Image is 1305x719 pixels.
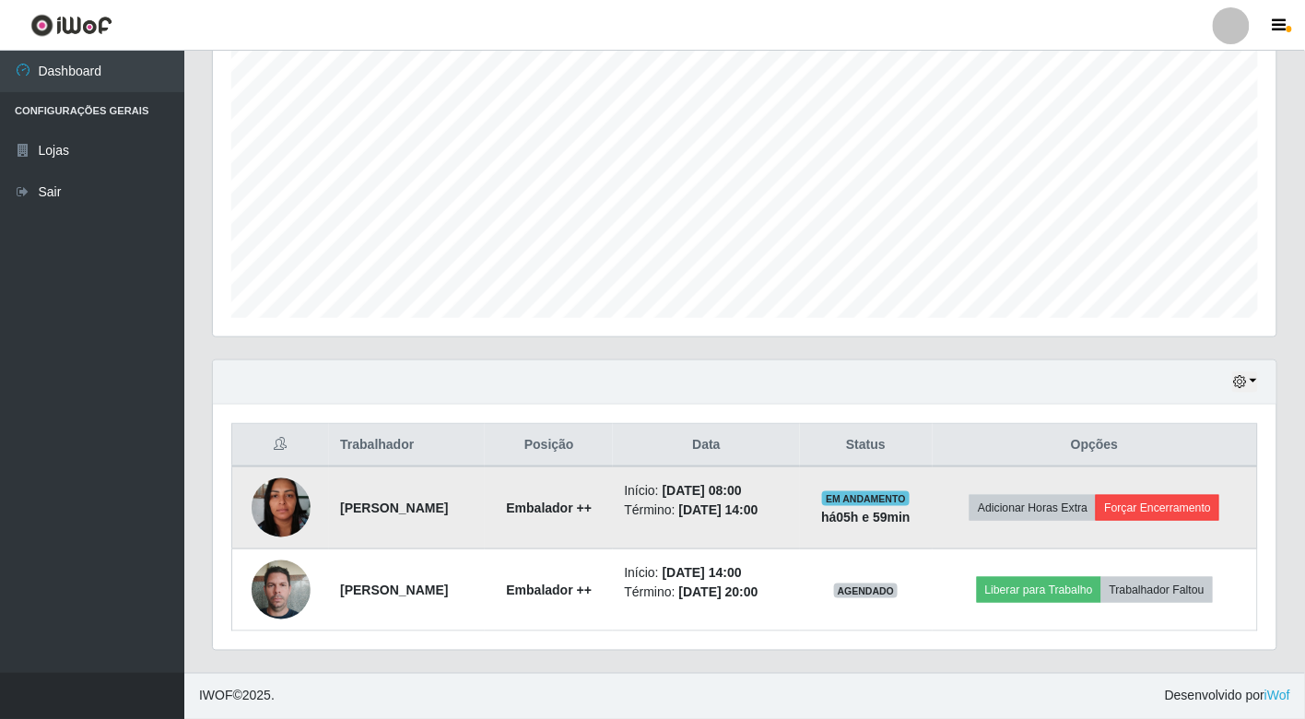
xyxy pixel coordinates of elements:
[485,424,613,467] th: Posição
[663,565,742,580] time: [DATE] 14:00
[340,583,448,597] strong: [PERSON_NAME]
[821,510,911,525] strong: há 05 h e 59 min
[507,583,593,597] strong: Embalador ++
[624,583,788,602] li: Término:
[679,584,758,599] time: [DATE] 20:00
[624,481,788,501] li: Início:
[933,424,1258,467] th: Opções
[340,501,448,515] strong: [PERSON_NAME]
[30,14,112,37] img: CoreUI Logo
[1264,689,1290,703] a: iWof
[1096,495,1219,521] button: Forçar Encerramento
[199,687,275,706] span: © 2025 .
[252,551,311,630] img: 1750276635307.jpeg
[1165,687,1290,706] span: Desenvolvido por
[1101,577,1213,603] button: Trabalhador Faltou
[800,424,933,467] th: Status
[834,583,899,598] span: AGENDADO
[663,483,742,498] time: [DATE] 08:00
[624,501,788,520] li: Término:
[507,501,593,515] strong: Embalador ++
[822,491,910,506] span: EM ANDAMENTO
[624,563,788,583] li: Início:
[679,502,758,517] time: [DATE] 14:00
[613,424,799,467] th: Data
[970,495,1096,521] button: Adicionar Horas Extra
[199,689,233,703] span: IWOF
[977,577,1101,603] button: Liberar para Trabalho
[252,468,311,547] img: 1751659214468.jpeg
[329,424,485,467] th: Trabalhador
